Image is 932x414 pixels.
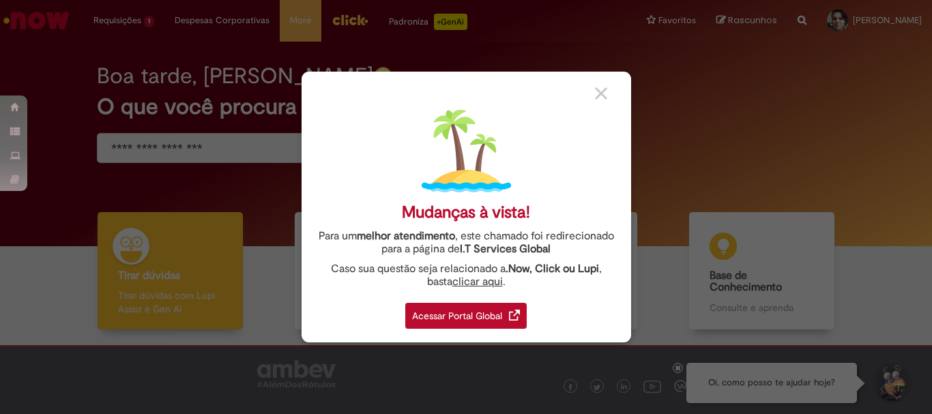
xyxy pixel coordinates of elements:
img: close_button_grey.png [595,87,607,100]
div: Para um , este chamado foi redirecionado para a página de [312,230,621,256]
img: island.png [422,106,511,196]
img: redirect_link.png [509,310,520,321]
a: clicar aqui [452,267,503,289]
div: Caso sua questão seja relacionado a , basta . [312,263,621,289]
strong: .Now, Click ou Lupi [506,262,599,276]
strong: melhor atendimento [357,229,455,243]
div: Acessar Portal Global [405,303,527,329]
a: I.T Services Global [460,235,551,256]
a: Acessar Portal Global [405,295,527,329]
div: Mudanças à vista! [402,203,530,222]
